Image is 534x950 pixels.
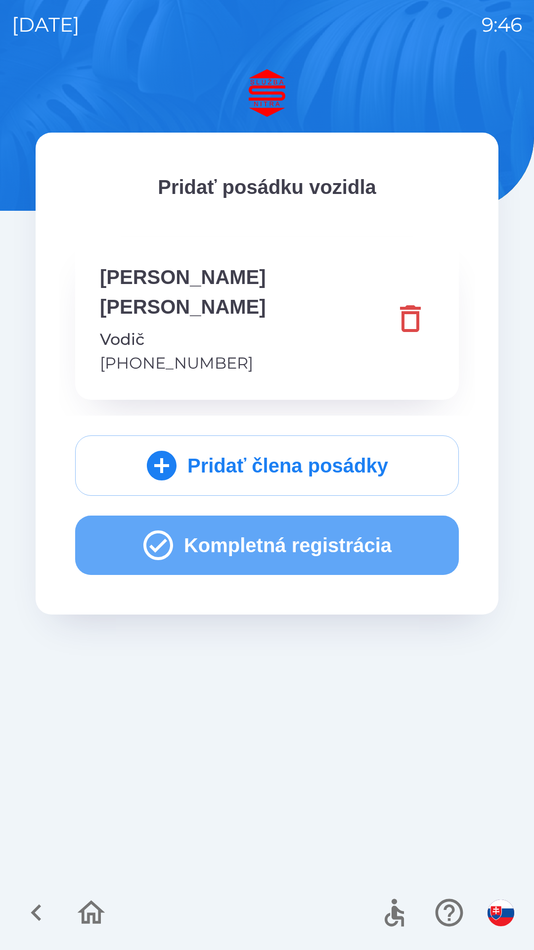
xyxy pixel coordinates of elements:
[100,328,387,351] p: Vodič
[482,10,522,40] p: 9:46
[75,172,459,202] p: Pridať posádku vozidla
[75,435,459,496] button: Pridať člena posádky
[100,351,387,375] p: [PHONE_NUMBER]
[36,69,498,117] img: Logo
[75,516,459,575] button: Kompletná registrácia
[488,900,514,926] img: sk flag
[100,262,387,322] p: [PERSON_NAME] [PERSON_NAME]
[12,10,80,40] p: [DATE]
